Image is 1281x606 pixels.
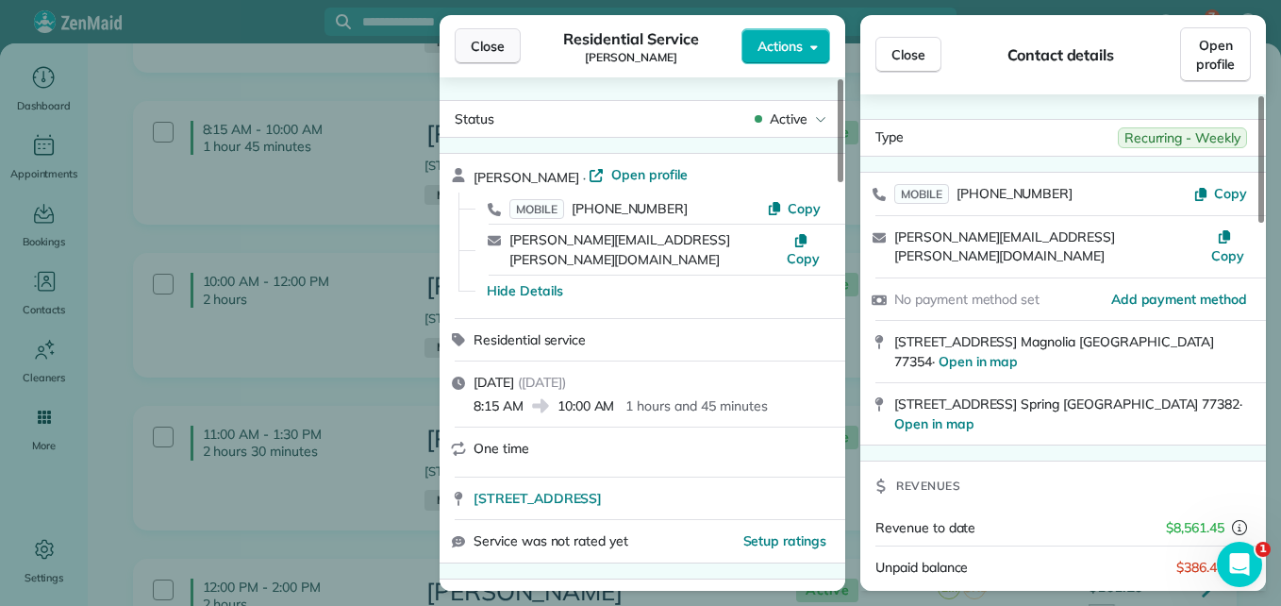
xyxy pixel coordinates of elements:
span: Copy [1214,185,1247,202]
a: Open profile [1180,27,1251,82]
span: Service was not rated yet [474,531,628,551]
span: Copy [788,200,821,217]
span: Open profile [611,165,688,184]
span: Copy [787,250,820,267]
a: [PERSON_NAME][EMAIL_ADDRESS][PERSON_NAME][DOMAIN_NAME] [509,231,730,268]
span: [PERSON_NAME] [585,50,677,65]
span: Recurring - Weekly [1118,127,1247,148]
a: [STREET_ADDRESS] [474,489,834,508]
span: ( [DATE] ) [518,374,566,391]
span: [STREET_ADDRESS] Spring [GEOGRAPHIC_DATA] 77382 · [894,396,1242,432]
a: Open in map [939,353,1019,370]
span: · [579,170,590,185]
span: [PHONE_NUMBER] [572,200,688,217]
a: MOBILE[PHONE_NUMBER] [509,199,688,218]
button: Hide Details [487,281,563,300]
span: MOBILE [894,184,949,204]
button: Close [455,28,521,64]
span: Revenue to date [875,519,975,536]
a: Add payment method [1111,290,1247,309]
span: MOBILE [509,199,564,219]
span: Revenues [896,477,960,496]
span: [STREET_ADDRESS] Magnolia [GEOGRAPHIC_DATA] 77354 · [894,333,1214,370]
span: Setup ratings [743,532,827,549]
span: [STREET_ADDRESS] [474,489,602,508]
span: One time [474,440,529,457]
span: $386.45 [1176,558,1224,577]
span: Type [875,127,904,148]
span: $8,561.45 [1166,518,1224,537]
a: Open in map [894,415,974,432]
span: [DATE] [474,374,514,391]
button: Copy [786,230,821,268]
span: Residential Service [563,27,698,50]
button: Setup ratings [743,531,827,550]
span: 10:00 AM [557,396,615,415]
span: Active [770,109,807,128]
span: Close [891,45,925,64]
iframe: Intercom live chat [1217,542,1262,587]
span: [PERSON_NAME] [474,169,579,186]
span: Open profile [1196,36,1235,74]
button: Copy [767,199,821,218]
span: [PHONE_NUMBER] [957,185,1073,202]
span: Copy [1211,247,1244,264]
span: Unpaid balance [875,558,968,577]
span: Actions [757,37,803,56]
span: Status [455,110,494,127]
a: [PERSON_NAME][EMAIL_ADDRESS][PERSON_NAME][DOMAIN_NAME] [894,228,1115,265]
a: Open profile [589,165,688,184]
span: Close [471,37,505,56]
span: Contact details [1007,43,1114,66]
span: 1 [1256,542,1271,557]
button: Copy [1193,184,1247,203]
button: Close [875,37,941,73]
span: 8:15 AM [474,396,524,415]
button: Copy [1208,227,1247,265]
span: No payment method set [894,291,1040,308]
span: Residential service [474,331,586,348]
a: MOBILE[PHONE_NUMBER] [894,184,1073,203]
p: 1 hours and 45 minutes [625,396,767,415]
